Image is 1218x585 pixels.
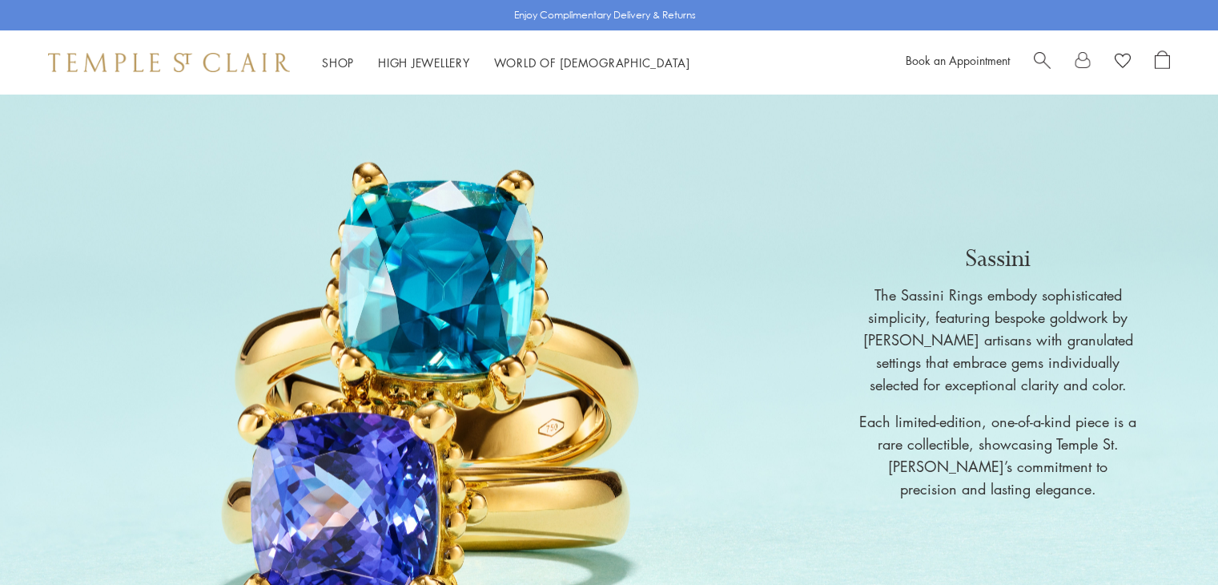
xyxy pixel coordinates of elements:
a: World of [DEMOGRAPHIC_DATA]World of [DEMOGRAPHIC_DATA] [494,54,690,71]
a: ShopShop [322,54,354,71]
a: Book an Appointment [906,52,1010,68]
p: Sassini [858,242,1138,276]
p: Enjoy Complimentary Delivery & Returns [514,7,696,23]
img: Temple St. Clair [48,53,290,72]
a: High JewelleryHigh Jewellery [378,54,470,71]
a: View Wishlist [1115,50,1131,75]
nav: Main navigation [322,53,690,73]
iframe: Gorgias live chat messenger [1138,510,1202,569]
a: Search [1034,50,1051,75]
p: The Sassini Rings embody sophisticated simplicity, featuring bespoke goldwork by [PERSON_NAME] ar... [858,284,1138,396]
a: Open Shopping Bag [1155,50,1170,75]
p: Each limited-edition, one-of-a-kind piece is a rare collectible, showcasing Temple St. [PERSON_NA... [858,410,1138,500]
